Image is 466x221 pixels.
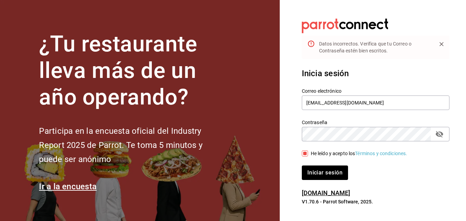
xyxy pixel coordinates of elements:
[355,151,407,156] a: Términos y condiciones.
[39,124,225,166] h2: Participa en la encuesta oficial del Industry Report 2025 de Parrot. Te toma 5 minutos y puede se...
[436,39,447,49] button: Close
[302,96,449,110] input: Ingresa tu correo electrónico
[319,38,431,57] div: Datos incorrectos. Verifica que tu Correo o Contraseña estén bien escritos.
[302,67,449,80] h3: Inicia sesión
[302,165,348,180] button: Iniciar sesión
[311,150,407,157] div: He leído y acepto los
[434,128,445,140] button: passwordField
[39,31,225,110] h1: ¿Tu restaurante lleva más de un año operando?
[302,198,449,205] p: V1.70.6 - Parrot Software, 2025.
[39,182,97,191] a: Ir a la encuesta
[302,89,449,93] label: Correo electrónico
[302,120,449,125] label: Contraseña
[302,189,350,197] a: [DOMAIN_NAME]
